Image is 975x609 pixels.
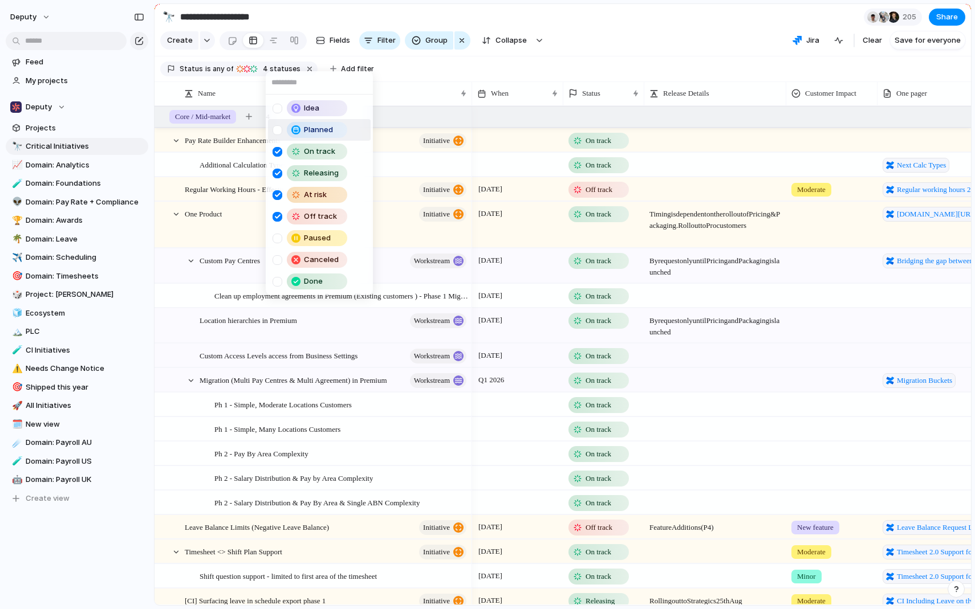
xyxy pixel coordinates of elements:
span: Canceled [304,254,339,265]
span: Planned [304,124,333,136]
span: Done [304,276,323,287]
span: On track [304,146,335,157]
span: Paused [304,232,331,244]
span: At risk [304,189,327,201]
span: Idea [304,103,319,114]
span: Off track [304,211,337,222]
span: Releasing [304,167,339,179]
